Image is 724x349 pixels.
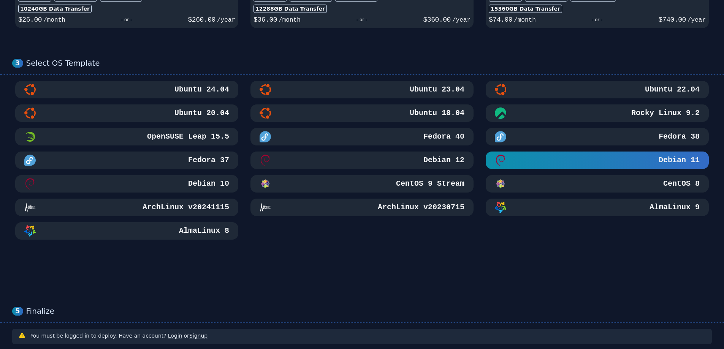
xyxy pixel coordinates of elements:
img: Debian 11 [495,155,506,166]
img: Fedora 37 [24,155,36,166]
img: CentOS 8 [495,178,506,190]
h3: CentOS 8 [662,178,700,189]
img: AlmaLinux 8 [24,225,36,237]
div: - or - [301,14,423,25]
span: /month [279,17,301,24]
button: Ubuntu 23.04Ubuntu 23.04 [250,81,474,98]
span: $ 360.00 [423,16,451,24]
span: /month [43,17,65,24]
button: Fedora 37Fedora 37 [15,152,238,169]
h3: Ubuntu 24.04 [173,84,229,95]
span: $ 260.00 [188,16,215,24]
div: - or - [536,14,659,25]
img: Ubuntu 22.04 [495,84,506,95]
span: $ 740.00 [659,16,686,24]
span: /month [514,17,536,24]
span: $ 36.00 [253,16,277,24]
div: 5 [12,307,23,316]
h3: Fedora 37 [187,155,229,166]
img: Ubuntu 20.04 [24,107,36,119]
button: Debian 10Debian 10 [15,175,238,193]
h3: AlmaLinux 9 [648,202,700,213]
img: Debian 10 [24,178,36,190]
h3: OpenSUSE Leap 15.5 [146,131,229,142]
span: $ 74.00 [489,16,512,24]
a: Signup [189,333,208,339]
button: ArchLinux v20230715ArchLinux v20230715 [250,199,474,216]
button: Rocky Linux 9.2Rocky Linux 9.2 [486,104,709,122]
img: ArchLinux v20230715 [260,202,271,213]
div: Select OS Template [26,58,712,68]
img: OpenSUSE Leap 15.5 Minimal [24,131,36,142]
h3: ArchLinux v20230715 [376,202,464,213]
h3: Ubuntu 20.04 [173,108,229,118]
button: Ubuntu 24.04Ubuntu 24.04 [15,81,238,98]
button: AlmaLinux 8AlmaLinux 8 [15,222,238,240]
img: Ubuntu 18.04 [260,107,271,119]
span: /year [688,17,706,24]
h3: Fedora 38 [657,131,700,142]
div: 10240 GB Data Transfer [18,5,92,13]
span: /year [452,17,471,24]
button: Ubuntu 22.04Ubuntu 22.04 [486,81,709,98]
div: 3 [12,59,23,68]
h3: Fedora 40 [422,131,464,142]
button: OpenSUSE Leap 15.5 MinimalOpenSUSE Leap 15.5 [15,128,238,145]
button: Debian 12Debian 12 [250,152,474,169]
button: Debian 11Debian 11 [486,152,709,169]
img: Ubuntu 23.04 [260,84,271,95]
button: AlmaLinux 9AlmaLinux 9 [486,199,709,216]
button: Ubuntu 18.04Ubuntu 18.04 [250,104,474,122]
div: 12288 GB Data Transfer [253,5,327,13]
img: ArchLinux v20241115 [24,202,36,213]
h3: Ubuntu 22.04 [643,84,700,95]
h3: Rocky Linux 9.2 [630,108,700,118]
button: ArchLinux v20241115ArchLinux v20241115 [15,199,238,216]
h3: You must be logged in to deploy. Have an account? or [30,332,208,340]
img: CentOS 9 Stream [260,178,271,190]
div: Finalize [26,306,712,316]
img: Fedora 38 [495,131,506,142]
button: Fedora 38Fedora 38 [486,128,709,145]
span: /year [217,17,235,24]
h3: Ubuntu 23.04 [408,84,464,95]
img: AlmaLinux 9 [495,202,506,213]
h3: Debian 12 [422,155,464,166]
div: 15360 GB Data Transfer [489,5,562,13]
a: Login [168,333,182,339]
span: $ 26.00 [18,16,42,24]
div: - or - [65,14,188,25]
img: Rocky Linux 9.2 [495,107,506,119]
button: Ubuntu 20.04Ubuntu 20.04 [15,104,238,122]
h3: Debian 11 [657,155,700,166]
h3: Debian 10 [187,178,229,189]
button: CentOS 9 StreamCentOS 9 Stream [250,175,474,193]
button: CentOS 8CentOS 8 [486,175,709,193]
img: Fedora 40 [260,131,271,142]
h3: ArchLinux v20241115 [141,202,229,213]
img: Debian 12 [260,155,271,166]
h3: CentOS 9 Stream [394,178,464,189]
img: Ubuntu 24.04 [24,84,36,95]
h3: AlmaLinux 8 [177,226,229,236]
button: Fedora 40Fedora 40 [250,128,474,145]
h3: Ubuntu 18.04 [408,108,464,118]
